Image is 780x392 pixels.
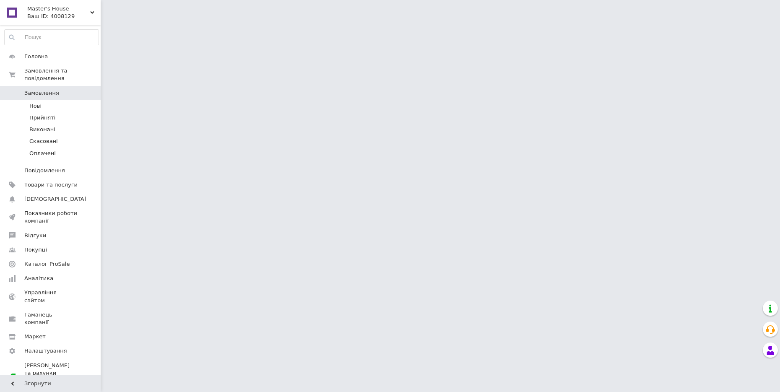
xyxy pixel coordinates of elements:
[24,67,101,82] span: Замовлення та повідомлення
[24,333,46,340] span: Маркет
[24,167,65,174] span: Повідомлення
[24,181,78,189] span: Товари та послуги
[24,311,78,326] span: Гаманець компанії
[24,347,67,355] span: Налаштування
[29,150,56,157] span: Оплачені
[24,232,46,239] span: Відгуки
[29,126,55,133] span: Виконані
[24,53,48,60] span: Головна
[24,260,70,268] span: Каталог ProSale
[27,13,101,20] div: Ваш ID: 4008129
[24,289,78,304] span: Управління сайтом
[29,102,42,110] span: Нові
[24,246,47,254] span: Покупці
[24,210,78,225] span: Показники роботи компанії
[24,275,53,282] span: Аналітика
[24,195,86,203] span: [DEMOGRAPHIC_DATA]
[29,114,55,122] span: Прийняті
[5,30,99,45] input: Пошук
[24,89,59,97] span: Замовлення
[27,5,90,13] span: Master's House
[29,138,58,145] span: Скасовані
